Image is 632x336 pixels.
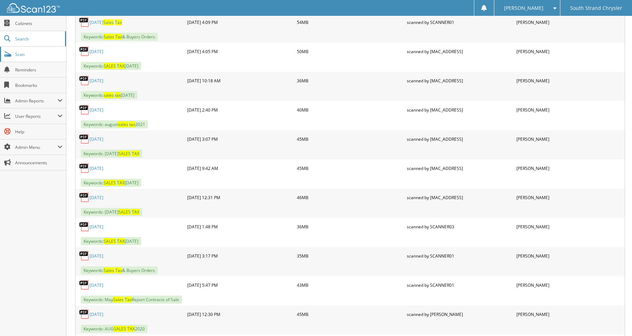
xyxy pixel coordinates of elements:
[118,151,131,157] span: SALES
[79,221,90,232] img: PDF.png
[113,297,124,303] span: Sales
[515,190,625,204] div: [PERSON_NAME]
[185,161,295,175] div: [DATE] 9:42 AM
[104,180,116,186] span: SALES
[15,36,61,42] span: Search
[104,238,116,244] span: SALES
[405,220,515,234] div: scanned by SCANNER03
[79,134,90,144] img: PDF.png
[115,34,122,40] span: Tax
[185,103,295,117] div: [DATE] 2:40 PM
[405,307,515,321] div: scanned by [PERSON_NAME]
[504,6,543,10] span: [PERSON_NAME]
[132,151,139,157] span: TAX
[15,129,63,135] span: Help
[15,82,63,88] span: Bookmarks
[570,6,622,10] span: South Strand Chrysler
[185,220,295,234] div: [DATE] 1:48 PM
[79,309,90,319] img: PDF.png
[295,249,405,263] div: 35MB
[185,307,295,321] div: [DATE] 12:30 PM
[15,160,63,166] span: Announcements
[79,192,90,203] img: PDF.png
[115,92,121,98] span: tax
[81,237,141,245] span: Keywords: [DATE]
[81,179,141,187] span: Keywords: [DATE]
[295,74,405,88] div: 36MB
[515,307,625,321] div: [PERSON_NAME]
[295,307,405,321] div: 45MB
[405,249,515,263] div: scanned by SCANNER01
[185,132,295,146] div: [DATE] 3:07 PM
[115,19,122,25] span: Tax
[515,44,625,58] div: [PERSON_NAME]
[90,253,103,259] a: [DATE]
[90,165,103,171] a: [DATE]
[295,220,405,234] div: 36MB
[15,113,58,119] span: User Reports
[185,278,295,292] div: [DATE] 5:47 PM
[118,121,128,127] span: sales
[90,107,103,113] a: [DATE]
[81,33,158,41] span: Keywords: & Buyers Orders
[295,190,405,204] div: 46MB
[405,132,515,146] div: scanned by [MAC_ADDRESS]
[79,163,90,173] img: PDF.png
[597,302,632,336] iframe: Chat Widget
[295,15,405,29] div: 54MB
[79,280,90,290] img: PDF.png
[405,103,515,117] div: scanned by [MAC_ADDRESS]
[104,267,114,273] span: Sales
[117,180,125,186] span: TAX
[515,74,625,88] div: [PERSON_NAME]
[405,15,515,29] div: scanned by SCANNER01
[405,161,515,175] div: scanned by [MAC_ADDRESS]
[104,63,116,69] span: SALES
[79,251,90,261] img: PDF.png
[295,161,405,175] div: 45MB
[15,98,58,104] span: Admin Reports
[405,74,515,88] div: scanned by [MAC_ADDRESS]
[81,120,148,128] span: Keywords: august 2021
[103,19,114,25] span: Sales
[295,278,405,292] div: 43MB
[515,15,625,29] div: [PERSON_NAME]
[81,325,148,333] span: Keywords: AUG 2020
[15,67,63,73] span: Reminders
[515,249,625,263] div: [PERSON_NAME]
[15,51,63,57] span: Scan
[132,209,139,215] span: TAX
[185,249,295,263] div: [DATE] 3:17 PM
[81,296,182,304] span: Keywords: May Report Contracts of Sale
[104,34,114,40] span: Sales
[515,220,625,234] div: [PERSON_NAME]
[515,278,625,292] div: [PERSON_NAME]
[79,46,90,57] img: PDF.png
[114,326,126,332] span: SALES
[79,17,90,27] img: PDF.png
[118,209,131,215] span: SALES
[81,91,137,99] span: Keywords: [DATE]
[104,92,114,98] span: sales
[127,326,135,332] span: TAX
[79,104,90,115] img: PDF.png
[117,238,125,244] span: TAX
[81,266,158,274] span: Keywords: & Buyers Orders
[90,282,103,288] a: [DATE]
[405,278,515,292] div: scanned by SCANNER01
[90,49,103,55] a: [DATE]
[90,195,103,201] a: [DATE]
[515,132,625,146] div: [PERSON_NAME]
[117,63,125,69] span: TAX
[185,44,295,58] div: [DATE] 4:05 PM
[90,311,103,317] a: [DATE]
[295,103,405,117] div: 40MB
[515,161,625,175] div: [PERSON_NAME]
[81,62,141,70] span: Keywords: [DATE]
[185,74,295,88] div: [DATE] 10:18 AM
[125,297,132,303] span: Tax
[15,144,58,150] span: Admin Menu
[90,224,103,230] a: [DATE]
[295,44,405,58] div: 50MB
